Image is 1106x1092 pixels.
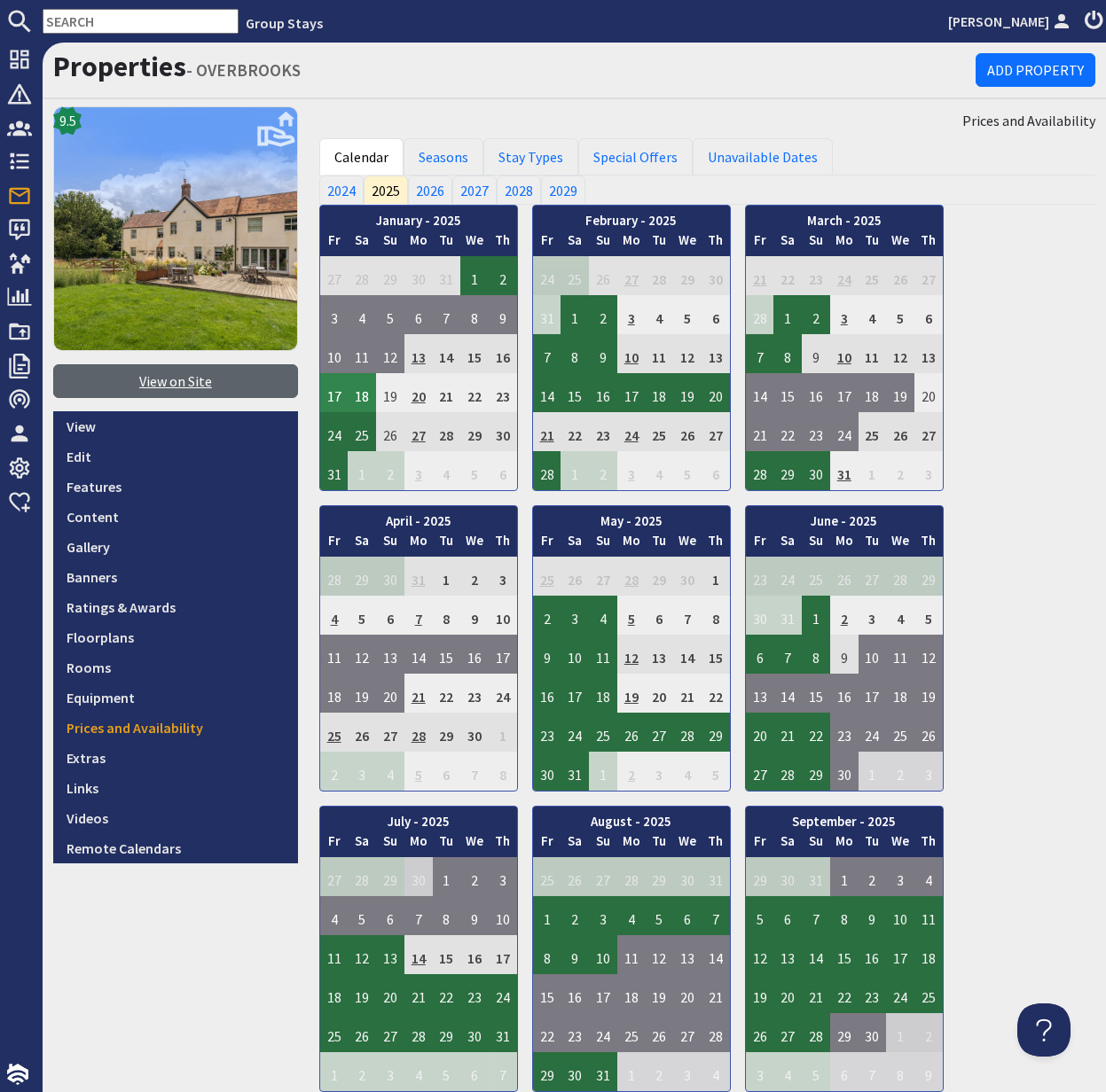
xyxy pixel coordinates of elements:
[746,230,774,256] th: Fr
[497,175,541,204] a: 2028
[53,441,298,472] a: Edit
[320,674,349,713] td: 18
[53,49,186,84] a: Properties
[433,373,461,412] td: 21
[533,674,561,713] td: 16
[460,451,489,490] td: 5
[746,295,774,334] td: 28
[460,295,489,334] td: 8
[43,9,239,34] input: SEARCH
[746,531,774,557] th: Fr
[533,412,561,451] td: 21
[561,412,589,451] td: 22
[702,334,730,373] td: 13
[617,596,646,635] td: 5
[886,295,914,334] td: 5
[859,373,887,412] td: 18
[617,295,646,334] td: 3
[53,652,298,682] a: Rooms
[646,412,674,451] td: 25
[483,138,578,175] a: Stay Types
[746,557,774,596] td: 23
[533,451,561,490] td: 28
[561,635,589,674] td: 10
[746,674,774,713] td: 13
[886,531,914,557] th: We
[589,256,617,295] td: 26
[859,256,887,295] td: 25
[859,531,887,557] th: Tu
[246,14,323,32] a: Group Stays
[617,635,646,674] td: 12
[320,206,517,231] th: January - 2025
[702,674,730,713] td: 22
[914,373,943,412] td: 20
[646,531,674,557] th: Tu
[452,175,497,204] a: 2027
[561,596,589,635] td: 3
[802,451,830,490] td: 30
[914,557,943,596] td: 29
[589,596,617,635] td: 4
[773,230,802,256] th: Sa
[53,622,298,652] a: Floorplans
[859,596,887,635] td: 3
[489,256,517,295] td: 2
[53,773,298,803] a: Links
[364,175,408,204] a: 2025
[646,635,674,674] td: 13
[533,334,561,373] td: 7
[886,674,914,713] td: 18
[561,334,589,373] td: 8
[589,295,617,334] td: 2
[589,373,617,412] td: 16
[859,674,887,713] td: 17
[886,256,914,295] td: 26
[460,557,489,596] td: 2
[646,230,674,256] th: Tu
[802,531,830,557] th: Su
[802,635,830,674] td: 8
[589,557,617,596] td: 27
[1017,1003,1071,1057] iframe: Toggle Customer Support
[673,531,702,557] th: We
[646,557,674,596] td: 29
[53,364,298,398] a: View on Site
[646,256,674,295] td: 28
[886,230,914,256] th: We
[319,175,364,204] a: 2024
[320,373,349,412] td: 17
[702,373,730,412] td: 20
[914,674,943,713] td: 19
[589,412,617,451] td: 23
[859,412,887,451] td: 25
[376,596,404,635] td: 6
[489,674,517,713] td: 24
[886,557,914,596] td: 28
[320,557,349,596] td: 28
[433,230,461,256] th: Tu
[773,635,802,674] td: 7
[773,334,802,373] td: 8
[830,531,859,557] th: Mo
[802,334,830,373] td: 9
[186,59,301,81] small: - OVERBROOKS
[404,674,433,713] td: 21
[830,334,859,373] td: 10
[693,138,833,175] a: Unavailable Dates
[802,412,830,451] td: 23
[914,531,943,557] th: Th
[773,531,802,557] th: Sa
[859,635,887,674] td: 10
[702,230,730,256] th: Th
[673,295,702,334] td: 5
[886,373,914,412] td: 19
[433,412,461,451] td: 28
[746,506,943,532] th: June - 2025
[489,451,517,490] td: 6
[320,596,349,635] td: 4
[802,596,830,635] td: 1
[533,256,561,295] td: 24
[59,110,76,131] span: 9.5
[746,373,774,412] td: 14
